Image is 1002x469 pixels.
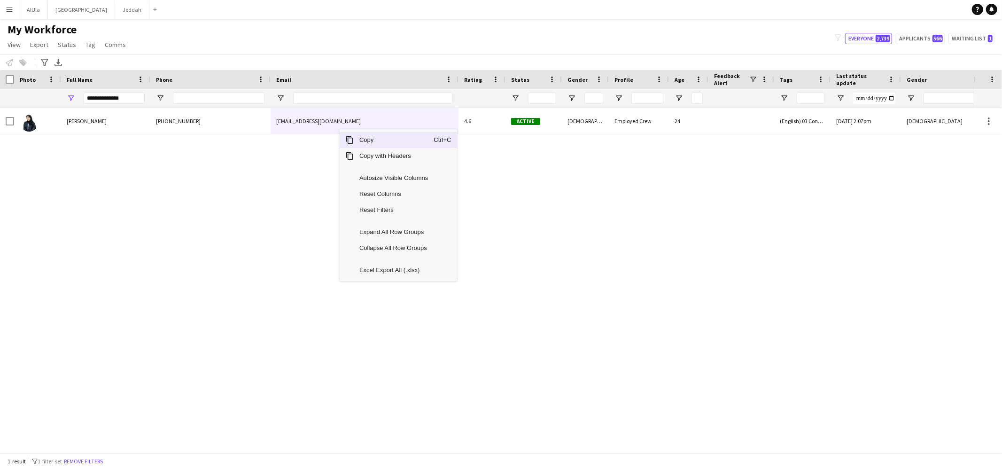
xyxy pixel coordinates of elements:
input: Age Filter Input [691,93,703,104]
span: Phone [156,76,172,83]
input: Email Filter Input [293,93,453,104]
span: Gender [567,76,588,83]
button: Jeddah [115,0,149,19]
span: Copy with Headers [354,148,434,164]
span: Gender [907,76,927,83]
div: (English) 03 Conversational, (English) 04 Advanced, (Experience) 02 Experienced, (PPSS) 05 VVVIP ... [774,108,831,134]
span: 1 [988,35,993,42]
div: [PHONE_NUMBER] [150,108,271,134]
a: View [4,39,24,51]
span: Export [30,40,48,49]
span: Tags [780,76,792,83]
input: Gender Filter Input [924,93,989,104]
span: Last status update [836,72,884,86]
div: Employed Crew [609,108,669,134]
span: Status [58,40,76,49]
button: [GEOGRAPHIC_DATA] [48,0,115,19]
button: Remove filters [62,456,105,467]
span: Reset Filters [354,202,434,218]
span: Comms [105,40,126,49]
span: My Workforce [8,23,77,37]
span: Full Name [67,76,93,83]
button: Open Filter Menu [156,94,164,102]
span: Active [511,118,540,125]
input: Profile Filter Input [631,93,663,104]
span: [DEMOGRAPHIC_DATA] [907,117,963,125]
a: Tag [82,39,99,51]
app-action-btn: Export XLSX [53,57,64,68]
div: [DEMOGRAPHIC_DATA] [562,108,609,134]
button: Open Filter Menu [836,94,845,102]
button: Open Filter Menu [675,94,683,102]
span: Reset Columns [354,186,434,202]
a: Status [54,39,80,51]
span: Feedback Alert [714,72,749,86]
button: Everyone2,739 [845,33,892,44]
span: Expand All Row Groups [354,224,434,240]
span: Excel Export All (.xlsx) [354,262,434,278]
span: Autosize Visible Columns [354,170,434,186]
input: Status Filter Input [528,93,556,104]
div: [DATE] 2:07pm [831,108,901,134]
button: Open Filter Menu [511,94,520,102]
span: 1 filter set [38,458,62,465]
button: Applicants566 [896,33,945,44]
input: Last status update Filter Input [853,93,895,104]
button: Open Filter Menu [780,94,788,102]
input: Tags Filter Input [797,93,825,104]
span: Email [276,76,291,83]
button: Waiting list1 [948,33,994,44]
span: 2,739 [876,35,890,42]
span: Age [675,76,684,83]
span: View [8,40,21,49]
img: Dania Alfuraih [20,113,39,132]
span: Collapse All Row Groups [354,240,434,256]
button: Open Filter Menu [276,94,285,102]
button: Open Filter Menu [907,94,915,102]
span: Photo [20,76,36,83]
button: Open Filter Menu [614,94,623,102]
button: Open Filter Menu [67,94,75,102]
span: Status [511,76,529,83]
div: Context Menu [340,129,457,281]
span: Rating [464,76,482,83]
span: [PERSON_NAME] [67,117,107,125]
span: Profile [614,76,633,83]
span: Tag [85,40,95,49]
input: Phone Filter Input [173,93,265,104]
app-action-btn: Advanced filters [39,57,50,68]
span: Copy [354,132,434,148]
div: [EMAIL_ADDRESS][DOMAIN_NAME] [271,108,458,134]
span: 566 [932,35,943,42]
div: 24 [669,108,708,134]
input: Full Name Filter Input [84,93,145,104]
span: Ctrl+C [434,132,454,148]
a: Comms [101,39,130,51]
a: Export [26,39,52,51]
input: Gender Filter Input [584,93,603,104]
button: Open Filter Menu [567,94,576,102]
button: AlUla [19,0,48,19]
div: 4.6 [458,108,505,134]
